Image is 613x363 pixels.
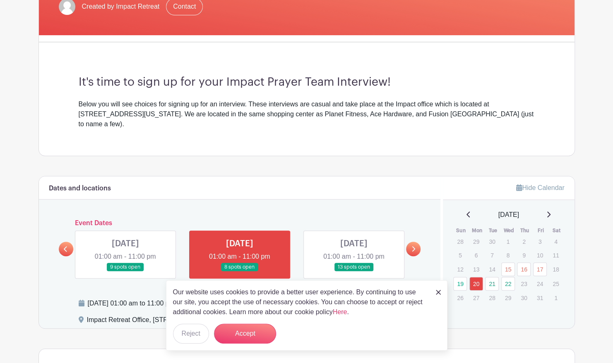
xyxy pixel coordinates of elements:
img: close_button-5f87c8562297e5c2d7936805f587ecaba9071eb48480494691a3f1689db116b3.svg [436,290,441,295]
th: Sun [453,226,469,235]
h6: Event Dates [73,219,406,227]
p: 10 [533,249,547,262]
a: Hide Calendar [516,184,564,191]
a: Here [333,308,347,315]
p: 12 [453,263,467,276]
p: 14 [485,263,499,276]
span: [DATE] [498,210,519,220]
p: 3 [533,235,547,248]
p: 1 [549,291,563,304]
p: 7 [485,249,499,262]
p: 18 [549,263,563,276]
p: 9 [517,249,531,262]
p: 24 [533,277,547,290]
a: 17 [533,262,547,276]
a: 19 [453,277,467,291]
p: 30 [485,235,499,248]
div: Below you will see choices for signing up for an interview. These interviews are casual and take ... [79,99,535,129]
p: 23 [517,277,531,290]
p: 4 [549,235,563,248]
span: Created by Impact Retreat [82,2,160,12]
p: 2 [517,235,531,248]
h3: It's time to sign up for your Impact Prayer Team Interview! [79,75,535,89]
p: 11 [549,249,563,262]
p: 28 [485,291,499,304]
th: Sat [548,226,565,235]
p: 6 [469,249,483,262]
button: Reject [173,324,209,344]
h6: Dates and locations [49,185,111,192]
p: 29 [501,291,515,304]
div: [DATE] 01:00 am to 11:00 pm [88,298,309,308]
p: 27 [469,291,483,304]
p: 5 [453,249,467,262]
p: 30 [517,291,531,304]
a: 15 [501,262,515,276]
div: Impact Retreat Office, [STREET_ADDRESS][US_STATE] [87,315,255,328]
p: 25 [549,277,563,290]
th: Tue [485,226,501,235]
th: Fri [533,226,549,235]
th: Thu [517,226,533,235]
a: 16 [517,262,531,276]
th: Wed [501,226,517,235]
p: 28 [453,235,467,248]
button: Accept [214,324,276,344]
a: 22 [501,277,515,291]
p: 13 [469,263,483,276]
p: 31 [533,291,547,304]
a: 21 [485,277,499,291]
p: 8 [501,249,515,262]
p: Our website uses cookies to provide a better user experience. By continuing to use our site, you ... [173,287,427,317]
p: 26 [453,291,467,304]
th: Mon [469,226,485,235]
p: 1 [501,235,515,248]
a: 20 [469,277,483,291]
p: 29 [469,235,483,248]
